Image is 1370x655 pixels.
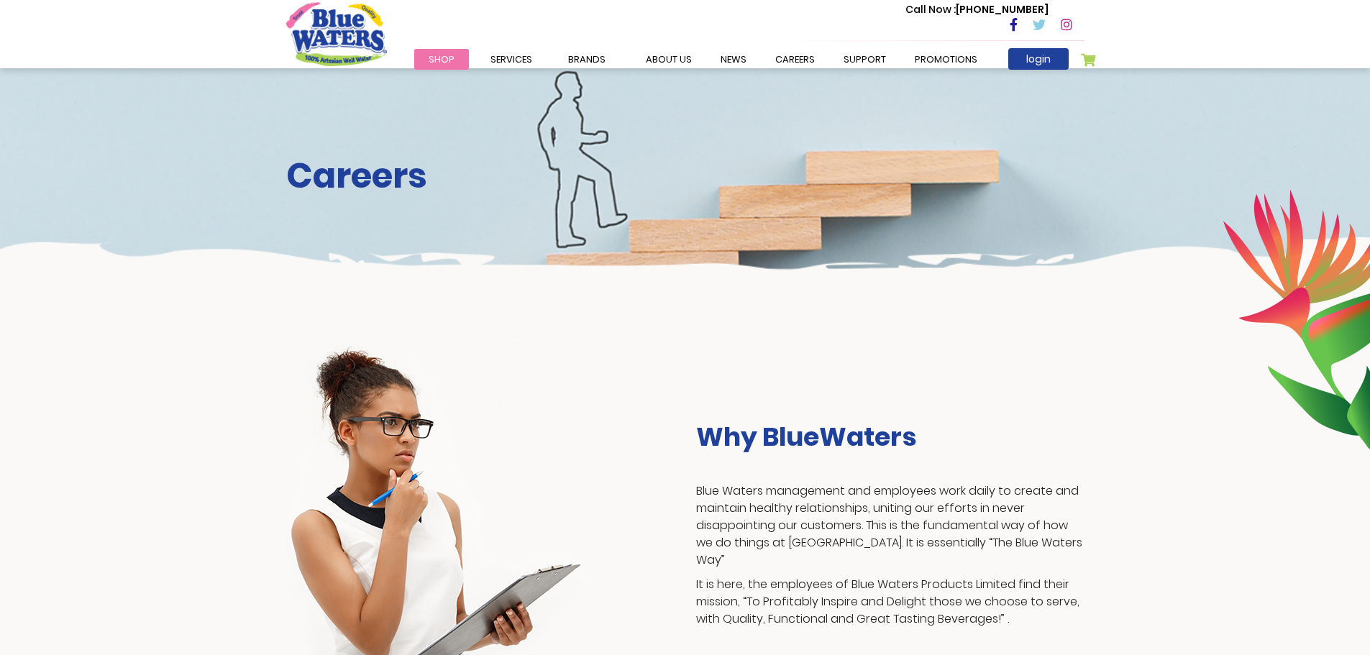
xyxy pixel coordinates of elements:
[1223,189,1370,449] img: career-intro-leaves.png
[1008,48,1069,70] a: login
[900,49,992,70] a: Promotions
[905,2,956,17] span: Call Now :
[761,49,829,70] a: careers
[696,482,1084,569] p: Blue Waters management and employees work daily to create and maintain healthy relationships, uni...
[568,52,606,66] span: Brands
[706,49,761,70] a: News
[286,2,387,65] a: store logo
[631,49,706,70] a: about us
[490,52,532,66] span: Services
[286,155,1084,197] h2: Careers
[905,2,1049,17] p: [PHONE_NUMBER]
[696,421,1084,452] h3: Why BlueWaters
[829,49,900,70] a: support
[696,576,1084,628] p: It is here, the employees of Blue Waters Products Limited find their mission, “To Profitably Insp...
[429,52,455,66] span: Shop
